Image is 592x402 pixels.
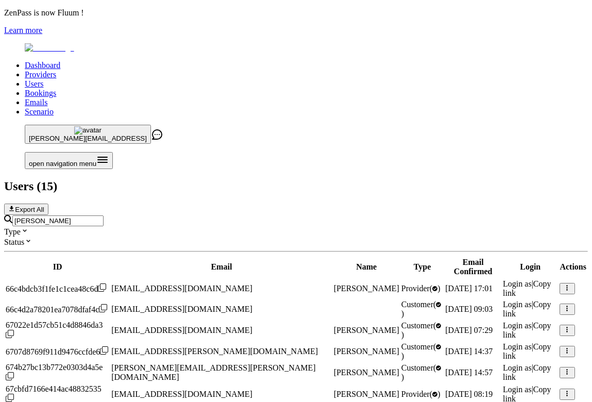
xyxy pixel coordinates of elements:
span: [DATE] 14:37 [445,347,493,356]
span: validated [401,342,442,360]
th: Email Confirmed [445,257,501,277]
span: [DATE] 07:29 [445,326,493,334]
th: Email [111,257,332,277]
span: [DATE] 14:57 [445,368,493,377]
span: Login as [503,300,532,309]
img: avatar [74,126,102,135]
span: Copy link [503,279,551,297]
a: Emails [25,98,47,107]
span: [PERSON_NAME] [334,326,399,334]
div: Click to copy [6,321,109,340]
div: Click to copy [6,283,109,294]
a: Providers [25,70,56,79]
th: Name [333,257,400,277]
div: | [503,300,557,319]
span: Login as [503,279,532,288]
p: ZenPass is now Fluum ! [4,8,588,18]
span: validated [401,284,441,293]
span: [DATE] 08:19 [445,390,493,398]
span: [EMAIL_ADDRESS][PERSON_NAME][DOMAIN_NAME] [111,347,318,356]
span: [EMAIL_ADDRESS][DOMAIN_NAME] [111,326,252,334]
div: | [503,363,557,382]
a: Scenario [25,107,54,116]
div: Click to copy [6,346,109,357]
span: [PERSON_NAME] [334,368,399,377]
span: [PERSON_NAME] [334,284,399,293]
span: [EMAIL_ADDRESS][DOMAIN_NAME] [111,305,252,313]
a: Learn more [4,26,42,35]
button: Open menu [25,152,113,169]
span: validated [401,300,442,318]
span: validated [401,390,441,398]
a: Bookings [25,89,56,97]
div: | [503,279,557,298]
span: [EMAIL_ADDRESS][DOMAIN_NAME] [111,284,252,293]
span: Login as [503,321,532,330]
th: Type [401,257,444,277]
div: Status [4,237,588,247]
button: avatar[PERSON_NAME][EMAIL_ADDRESS] [25,125,151,144]
a: Users [25,79,43,88]
span: validated [401,363,442,381]
span: Login as [503,363,532,372]
h2: Users ( 15 ) [4,179,588,193]
span: open navigation menu [29,160,96,167]
div: Type [4,226,588,237]
span: Login as [503,385,532,394]
span: [DATE] 17:01 [445,284,493,293]
th: Actions [559,257,587,277]
input: Search by email [12,215,104,226]
th: ID [5,257,110,277]
span: [PERSON_NAME] [334,347,399,356]
span: Login as [503,342,532,351]
span: validated [401,321,442,339]
span: Copy link [503,321,551,339]
span: [PERSON_NAME] [334,390,399,398]
button: Export All [4,204,48,215]
div: Click to copy [6,304,109,314]
span: Copy link [503,363,551,381]
span: [PERSON_NAME][EMAIL_ADDRESS] [29,135,147,142]
span: [PERSON_NAME][EMAIL_ADDRESS][PERSON_NAME][DOMAIN_NAME] [111,363,315,381]
span: [EMAIL_ADDRESS][DOMAIN_NAME] [111,390,252,398]
div: | [503,342,557,361]
img: Fluum Logo [25,43,74,53]
a: Dashboard [25,61,60,70]
span: Copy link [503,342,551,360]
th: Login [502,257,558,277]
span: [DATE] 09:03 [445,305,493,313]
div: | [503,321,557,340]
div: Click to copy [6,363,109,382]
span: Copy link [503,300,551,318]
